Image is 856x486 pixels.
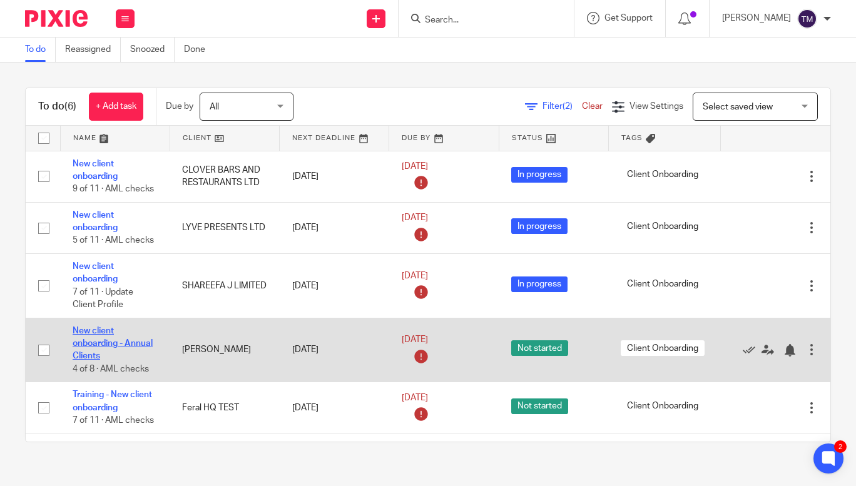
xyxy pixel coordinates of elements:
[797,9,817,29] img: svg%3E
[621,276,705,292] span: Client Onboarding
[511,276,568,292] span: In progress
[25,38,56,62] a: To do
[834,440,847,453] div: 2
[402,335,428,344] span: [DATE]
[73,211,118,232] a: New client onboarding
[511,340,568,356] span: Not started
[65,38,121,62] a: Reassigned
[511,218,568,234] span: In progress
[170,382,279,433] td: Feral HQ TEST
[170,253,279,318] td: SHAREEFA J LIMITED
[722,12,791,24] p: [PERSON_NAME]
[170,433,279,485] td: THEPROFESSIONALIDIOTS LTD
[73,288,133,310] span: 7 of 11 · Update Client Profile
[743,343,762,356] a: Mark as done
[563,102,573,111] span: (2)
[210,103,219,111] span: All
[621,398,705,414] span: Client Onboarding
[604,14,653,23] span: Get Support
[402,393,428,402] span: [DATE]
[402,213,428,222] span: [DATE]
[280,382,389,433] td: [DATE]
[511,167,568,183] span: In progress
[38,100,76,113] h1: To do
[89,93,143,121] a: + Add task
[170,151,279,202] td: CLOVER BARS AND RESTAURANTS LTD
[621,167,705,183] span: Client Onboarding
[582,102,603,111] a: Clear
[621,218,705,234] span: Client Onboarding
[402,271,428,280] span: [DATE]
[73,416,154,425] span: 7 of 11 · AML checks
[73,185,154,193] span: 9 of 11 · AML checks
[629,102,683,111] span: View Settings
[280,151,389,202] td: [DATE]
[280,253,389,318] td: [DATE]
[170,318,279,382] td: [PERSON_NAME]
[170,202,279,253] td: LYVE PRESENTS LTD
[621,340,705,356] span: Client Onboarding
[424,15,536,26] input: Search
[73,390,152,412] a: Training - New client onboarding
[280,433,389,485] td: [DATE]
[511,398,568,414] span: Not started
[166,100,193,113] p: Due by
[64,101,76,111] span: (6)
[73,159,118,181] a: New client onboarding
[543,102,582,111] span: Filter
[130,38,175,62] a: Snoozed
[703,103,773,111] span: Select saved view
[73,262,118,283] a: New client onboarding
[73,236,154,245] span: 5 of 11 · AML checks
[184,38,215,62] a: Done
[280,318,389,382] td: [DATE]
[73,327,153,361] a: New client onboarding - Annual Clients
[73,365,149,373] span: 4 of 8 · AML checks
[25,10,88,27] img: Pixie
[280,202,389,253] td: [DATE]
[621,134,643,141] span: Tags
[402,162,428,171] span: [DATE]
